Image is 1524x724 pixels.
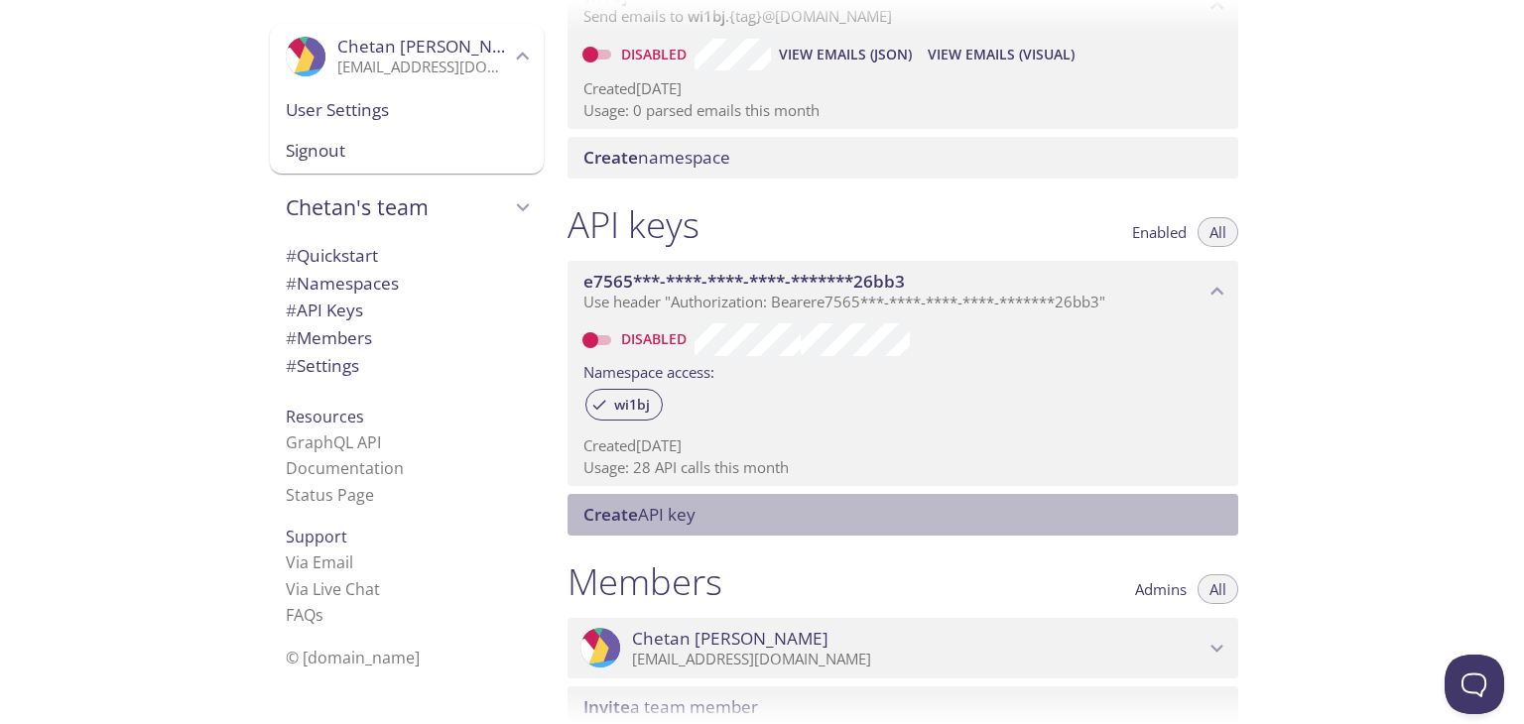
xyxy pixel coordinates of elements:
div: Team Settings [270,352,544,380]
a: Via Live Chat [286,578,380,600]
div: wi1bj [585,389,663,421]
span: Chetan's team [286,193,510,221]
span: Chetan [PERSON_NAME] [337,35,534,58]
span: View Emails (JSON) [779,43,912,66]
span: Signout [286,138,528,164]
span: Support [286,526,347,547]
span: # [286,272,297,295]
span: Settings [286,354,359,377]
div: Members [270,324,544,352]
div: Namespaces [270,270,544,298]
button: All [1198,574,1238,604]
h1: Members [568,559,722,604]
button: View Emails (Visual) [920,39,1082,70]
span: © [DOMAIN_NAME] [286,647,420,668]
p: Created [DATE] [583,78,1222,99]
div: Chetan's team [270,181,544,233]
label: Namespace access: [583,356,714,385]
button: Enabled [1120,217,1199,247]
a: Documentation [286,457,404,479]
span: Create [583,503,638,526]
span: Namespaces [286,272,399,295]
p: [EMAIL_ADDRESS][DOMAIN_NAME] [632,650,1205,669]
div: Chetan Sharma [270,24,544,89]
span: Resources [286,406,364,427]
span: # [286,354,297,377]
div: Signout [270,130,544,174]
p: Usage: 28 API calls this month [583,457,1222,478]
span: View Emails (Visual) [928,43,1075,66]
div: Quickstart [270,242,544,270]
div: Create API Key [568,494,1238,536]
div: Create namespace [568,137,1238,179]
p: [EMAIL_ADDRESS][DOMAIN_NAME] [337,58,510,77]
span: # [286,326,297,349]
span: namespace [583,146,730,169]
div: Chetan Sharma [568,618,1238,679]
a: Status Page [286,484,374,506]
a: FAQ [286,604,323,626]
p: Created [DATE] [583,435,1222,456]
a: GraphQL API [286,431,381,453]
iframe: Help Scout Beacon - Open [1445,655,1504,714]
a: Via Email [286,551,353,573]
span: Members [286,326,372,349]
span: User Settings [286,97,528,123]
span: API key [583,503,696,526]
a: Disabled [618,45,695,63]
span: Quickstart [286,244,378,267]
button: View Emails (JSON) [771,39,920,70]
span: Create [583,146,638,169]
button: Admins [1123,574,1199,604]
span: Chetan [PERSON_NAME] [632,628,828,650]
button: All [1198,217,1238,247]
span: s [316,604,323,626]
span: # [286,299,297,321]
a: Disabled [618,329,695,348]
span: # [286,244,297,267]
div: API Keys [270,297,544,324]
p: Usage: 0 parsed emails this month [583,100,1222,121]
h1: API keys [568,202,699,247]
span: API Keys [286,299,363,321]
span: wi1bj [602,396,662,414]
div: User Settings [270,89,544,131]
